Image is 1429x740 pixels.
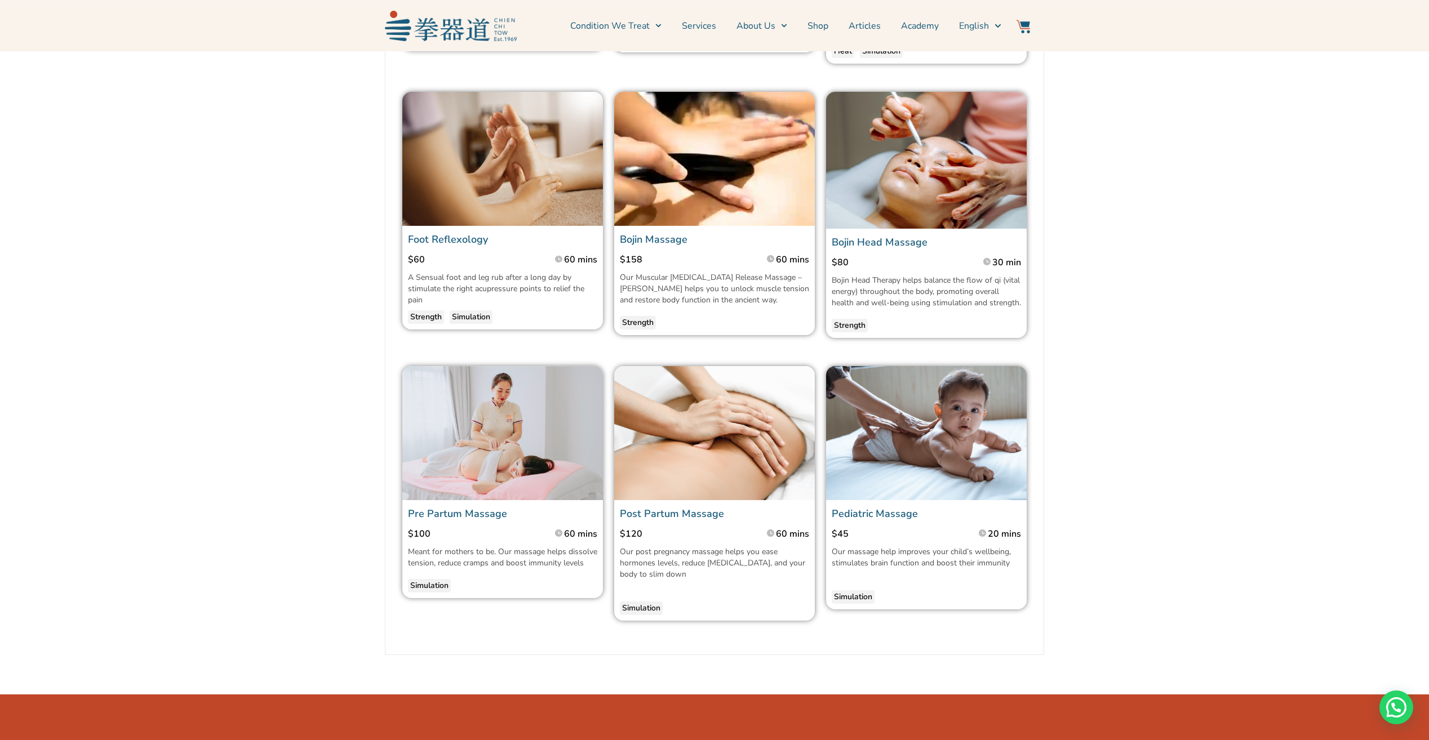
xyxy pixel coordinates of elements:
[767,529,774,537] img: Time Grey
[832,546,1021,580] p: Our massage help improves your child’s wellbeing, stimulates brain function and boost their immunity
[807,12,828,40] a: Shop
[410,580,449,591] span: Simulation
[832,527,936,541] p: $45
[983,258,991,265] img: Time Grey
[620,316,656,329] a: Strength
[832,590,875,604] a: Simulation
[959,19,989,33] span: English
[620,233,687,246] a: Bojin Massage
[564,253,597,266] p: 60 mins
[620,601,663,615] a: Simulation
[832,507,918,520] a: Pediatric Massage
[620,546,809,591] p: Our post pregnancy massage helps you ease hormones levels, reduce [MEDICAL_DATA], and your body t...
[555,256,562,263] img: Time Grey
[408,507,507,520] a: Pre Partum Massage
[682,12,716,40] a: Services
[901,12,939,40] a: Academy
[408,546,597,569] p: Meant for mothers to be. Our massage helps dissolve tension, reduce cramps and boost immunity levels
[408,253,512,266] p: $60
[620,272,809,305] span: Our Muscular [MEDICAL_DATA] Release Massage – [PERSON_NAME] helps you to unlock muscle tension an...
[849,12,881,40] a: Articles
[564,527,597,541] p: 60 mins
[832,256,936,269] p: $80
[832,44,854,58] a: Heat
[979,529,986,537] img: Time Grey
[776,527,809,541] p: 60 mins
[992,256,1021,269] p: 30 min
[1017,20,1030,33] img: Website Icon-03
[408,527,512,541] p: $100
[408,233,488,246] a: Foot Reflexology
[736,12,787,40] a: About Us
[776,253,809,266] p: 60 mins
[767,255,774,262] img: Time Grey
[410,311,442,323] span: Strength
[570,12,662,40] a: Condition We Treat
[408,310,444,324] a: Strength
[408,579,451,592] a: Simulation
[620,253,724,266] p: $158
[450,310,492,324] a: Simulation
[1379,690,1413,724] div: Need help? WhatsApp contact
[452,311,490,323] span: Simulation
[620,527,724,541] p: $120
[959,12,1001,40] a: Switch to English
[622,317,654,328] span: Strength
[555,529,562,537] img: Time Grey
[620,507,724,520] a: Post Partum Massage
[622,603,660,614] span: Simulation
[408,272,597,306] p: A Sensual foot and leg rub after a long day by stimulate the right acupressure points to relief t...
[860,44,903,58] a: Simulation
[834,591,872,603] span: Simulation
[988,527,1021,541] p: 20 mins
[832,235,927,249] a: Bojin Head Massage
[522,12,1001,40] nav: Menu
[862,46,900,57] span: Simulation
[832,319,868,332] a: Strength
[834,320,866,331] span: Strength
[834,46,852,57] span: Heat
[832,275,1021,309] p: Bojin Head Therapy helps balance the flow of qi (vital energy) throughout the body, promoting ove...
